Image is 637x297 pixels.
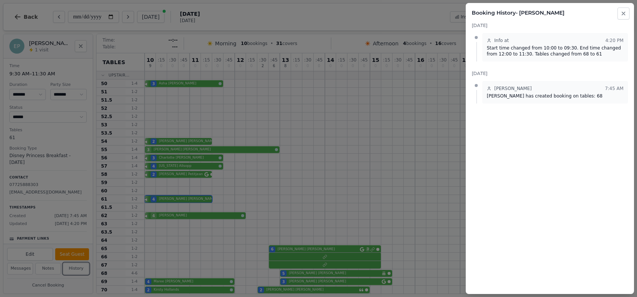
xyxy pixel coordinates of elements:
h3: [DATE] [472,70,628,76]
p: Start time changed from 10:00 to 09:30. End time changed from 12:00 to 11:30. Tables changed from... [487,45,623,57]
time: 7:45 AM [605,85,623,91]
time: 4:20 PM [605,37,623,43]
h3: [DATE] [472,22,628,28]
h2: Booking History - [PERSON_NAME] [472,9,628,16]
p: [PERSON_NAME] has created booking on tables: 68 [487,93,623,99]
span: [PERSON_NAME] [494,85,532,91]
span: Info at [494,37,509,43]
